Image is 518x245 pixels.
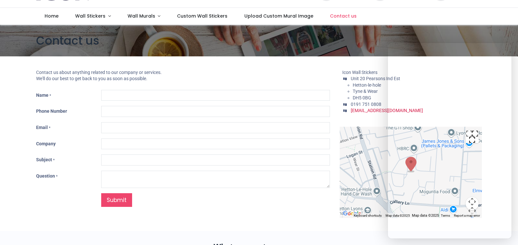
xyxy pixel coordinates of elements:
span: DH5 0BG [353,95,371,100]
span: Custom Wall Stickers [177,13,227,19]
span: Tyne & Wear [353,89,378,94]
span: Upload Custom Mural Image [244,13,313,19]
span: Phone Number [36,108,67,114]
img: Google [341,209,363,218]
span: Wall Murals [128,13,155,19]
span: 0191 751 0808 [351,102,381,107]
a: Submit [101,193,132,207]
span: Hetton-le-hole [353,82,381,88]
span: Name [36,93,48,98]
h1: Contact us [36,33,482,49]
p: Contact us about anything related to our company or services. We'll do our best to get back to yo... [36,69,330,82]
div: Map data ©2025 [384,213,412,218]
span: Wall Stickers [75,13,105,19]
span: Subject [36,157,52,162]
iframe: Brevo live chat [388,43,511,238]
a: [EMAIL_ADDRESS][DOMAIN_NAME] [351,108,423,113]
a: Open this area in Google Maps (opens a new window) [341,209,363,218]
button: Keyboard shortcuts [354,213,382,218]
span: Question [36,173,55,179]
a: Wall Stickers [67,8,119,25]
a: Wall Murals [119,8,169,25]
span: Contact us [330,13,357,19]
span: Home [45,13,59,19]
li: Icon Wall Stickers [342,69,482,76]
span: ​Unit 20 Pearsons Ind Est [351,76,400,81]
span: Company [36,141,56,146]
span: Email [36,125,48,130]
